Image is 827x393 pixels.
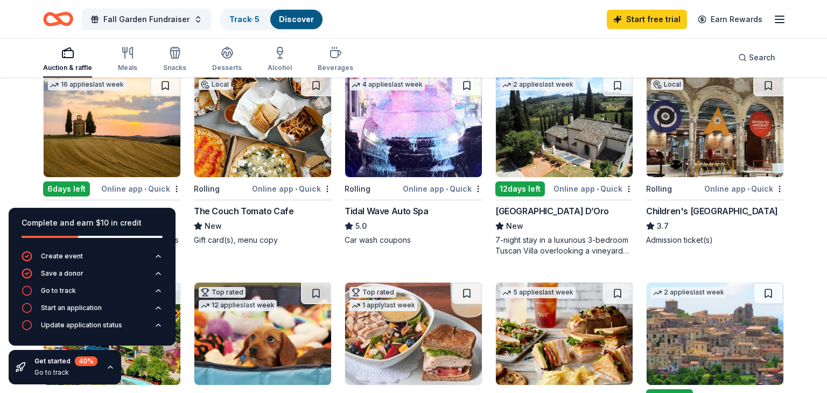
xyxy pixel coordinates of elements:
[118,64,137,72] div: Meals
[163,64,186,72] div: Snacks
[279,15,314,24] a: Discover
[495,74,633,256] a: Image for Villa Sogni D’Oro2 applieslast week12days leftOnline app•Quick[GEOGRAPHIC_DATA] D’OroNe...
[22,285,163,303] button: Go to track
[349,287,396,298] div: Top rated
[22,216,163,229] div: Complete and earn $10 in credit
[345,283,482,385] img: Image for Turning Point Restaurants
[553,182,633,195] div: Online app Quick
[349,79,425,90] div: 4 applies last week
[194,205,294,217] div: The Couch Tomato Cafe
[647,75,783,177] img: Image for Children's Museum of Pittsburgh
[41,269,83,278] div: Save a donor
[597,185,599,193] span: •
[34,356,97,366] div: Get started
[345,205,428,217] div: Tidal Wave Auto Spa
[496,283,633,385] img: Image for McAlister's Deli
[345,235,482,245] div: Car wash coupons
[199,300,277,311] div: 12 applies last week
[163,42,186,78] button: Snacks
[355,220,367,233] span: 5.0
[495,235,633,256] div: 7-night stay in a luxurious 3-bedroom Tuscan Villa overlooking a vineyard and the ancient walled ...
[647,283,783,385] img: Image for JG Villas
[349,300,417,311] div: 1 apply last week
[496,75,633,177] img: Image for Villa Sogni D’Oro
[749,51,775,64] span: Search
[212,64,242,72] div: Desserts
[252,182,332,195] div: Online app Quick
[144,185,146,193] span: •
[194,74,332,245] a: Image for The Couch Tomato CafeLocalRollingOnline app•QuickThe Couch Tomato CafeNewGift card(s), ...
[41,304,102,312] div: Start an application
[82,9,211,30] button: Fall Garden Fundraiser
[41,252,83,261] div: Create event
[194,183,220,195] div: Rolling
[43,181,90,196] div: 6 days left
[43,64,92,72] div: Auction & raffle
[41,321,122,329] div: Update application status
[101,182,181,195] div: Online app Quick
[194,283,331,385] img: Image for BarkBox
[295,185,297,193] span: •
[318,64,353,72] div: Beverages
[199,79,231,90] div: Local
[43,74,181,256] a: Image for AF Travel Ideas16 applieslast week6days leftOnline app•QuickAF Travel IdeasNewTaste of ...
[747,185,749,193] span: •
[657,220,669,233] span: 3.7
[41,286,76,295] div: Go to track
[194,235,332,245] div: Gift card(s), menu copy
[118,42,137,78] button: Meals
[704,182,784,195] div: Online app Quick
[646,183,672,195] div: Rolling
[268,42,292,78] button: Alcohol
[495,205,609,217] div: [GEOGRAPHIC_DATA] D’Oro
[199,287,246,298] div: Top rated
[48,79,126,90] div: 16 applies last week
[500,79,576,90] div: 2 applies last week
[229,15,260,24] a: Track· 5
[318,42,353,78] button: Beverages
[22,303,163,320] button: Start an application
[506,220,523,233] span: New
[345,75,482,177] img: Image for Tidal Wave Auto Spa
[103,13,190,26] span: Fall Garden Fundraiser
[607,10,687,29] a: Start free trial
[34,368,97,377] div: Go to track
[345,183,370,195] div: Rolling
[691,10,769,29] a: Earn Rewards
[651,287,726,298] div: 2 applies last week
[75,356,97,366] div: 40 %
[220,9,324,30] button: Track· 5Discover
[495,181,545,196] div: 12 days left
[22,251,163,268] button: Create event
[212,42,242,78] button: Desserts
[194,75,331,177] img: Image for The Couch Tomato Cafe
[646,74,784,245] a: Image for Children's Museum of PittsburghLocalRollingOnline app•QuickChildren's [GEOGRAPHIC_DATA]...
[651,79,683,90] div: Local
[403,182,482,195] div: Online app Quick
[730,47,784,68] button: Search
[44,75,180,177] img: Image for AF Travel Ideas
[205,220,222,233] span: New
[43,6,73,32] a: Home
[22,268,163,285] button: Save a donor
[268,64,292,72] div: Alcohol
[446,185,448,193] span: •
[500,287,576,298] div: 5 applies last week
[22,320,163,337] button: Update application status
[345,74,482,245] a: Image for Tidal Wave Auto Spa4 applieslast weekRollingOnline app•QuickTidal Wave Auto Spa5.0Car w...
[43,42,92,78] button: Auction & raffle
[646,205,778,217] div: Children's [GEOGRAPHIC_DATA]
[646,235,784,245] div: Admission ticket(s)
